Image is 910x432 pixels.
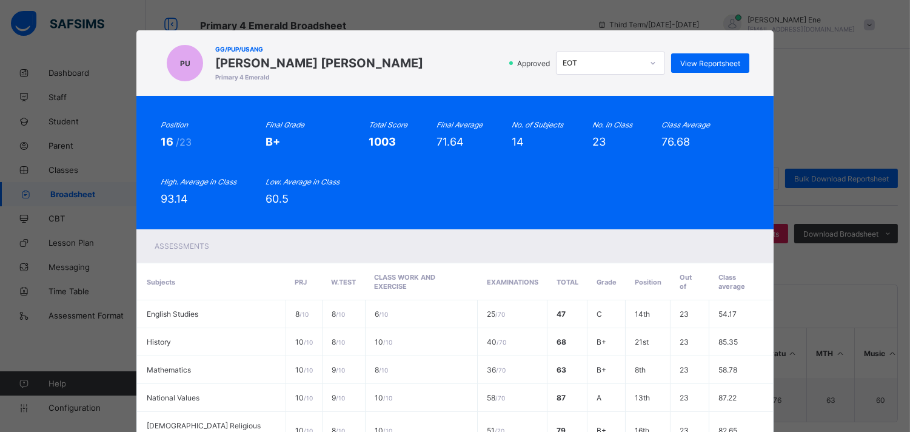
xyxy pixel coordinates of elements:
span: 8 [295,309,309,319]
span: Out of [680,273,692,291]
i: Final Grade [266,120,304,129]
span: Mathematics [147,365,191,374]
span: 25 [487,309,505,319]
span: 10 [375,337,392,346]
span: 76.68 [661,135,690,148]
span: / 70 [495,394,505,402]
span: 36 [487,365,506,374]
span: 14th [635,309,650,319]
span: B+ [597,365,606,374]
span: 8th [635,365,646,374]
span: 10 [295,365,313,374]
span: 47 [557,309,566,319]
span: 13th [635,393,650,402]
span: GG/PUP/USANG [215,46,423,53]
span: 10 [295,337,313,346]
span: English Studies [147,309,198,319]
span: / 10 [383,394,392,402]
span: 1003 [369,135,396,148]
span: 23 [680,309,689,319]
span: 23 [592,135,606,148]
span: 63 [557,365,566,374]
span: 9 [332,365,345,374]
span: 6 [375,309,388,319]
span: National Values [147,393,199,402]
span: 68 [557,337,566,346]
span: A [597,393,601,402]
span: EXAMINATIONS [487,278,538,286]
span: 71.64 [437,135,464,148]
span: / 10 [299,311,309,318]
span: 14 [512,135,524,148]
span: 87 [557,393,566,402]
span: 9 [332,393,345,402]
span: 23 [680,337,689,346]
span: / 10 [379,366,388,374]
i: Total Score [369,120,407,129]
span: 8 [332,309,345,319]
span: / 70 [496,366,506,374]
span: 8 [375,365,388,374]
span: Class average [718,273,745,291]
i: No. of Subjects [512,120,563,129]
span: 60.5 [266,192,289,205]
span: [PERSON_NAME] [PERSON_NAME] [215,56,423,70]
span: 87.22 [718,393,737,402]
i: Low. Average in Class [266,177,340,186]
span: PU [180,59,190,68]
span: Assessments [155,241,209,251]
span: 10 [295,393,313,402]
span: 93.14 [161,192,188,205]
span: Position [635,278,661,286]
span: / 10 [336,366,345,374]
span: / 10 [304,366,313,374]
span: PRJ [295,278,307,286]
span: 23 [680,393,689,402]
i: No. in Class [592,120,632,129]
span: 54.17 [718,309,737,319]
span: CLASS WORK AND EXERCISE [374,273,435,291]
span: 8 [332,337,345,346]
span: 58 [487,393,505,402]
span: 21st [635,337,649,346]
div: EOT [563,59,643,68]
span: / 10 [336,339,345,346]
span: / 10 [379,311,388,318]
span: 16 [161,135,176,148]
span: / 70 [497,339,506,346]
span: Total [557,278,578,286]
span: 85.35 [718,337,738,346]
span: 58.78 [718,365,737,374]
span: / 70 [495,311,505,318]
span: / 10 [304,394,313,402]
span: Approved [516,59,554,68]
span: / 10 [336,394,345,402]
span: 40 [487,337,506,346]
span: 10 [375,393,392,402]
span: /23 [176,136,192,148]
i: Position [161,120,188,129]
i: Final Average [437,120,483,129]
span: / 10 [336,311,345,318]
span: / 10 [383,339,392,346]
span: View Reportsheet [680,59,740,68]
span: Subjects [147,278,175,286]
span: 23 [680,365,689,374]
span: B+ [597,337,606,346]
span: C [597,309,602,319]
span: History [147,337,171,346]
span: Grade [597,278,617,286]
span: / 10 [304,339,313,346]
span: Primary 4 Emerald [215,73,423,81]
span: B+ [266,135,280,148]
span: W.TEST [331,278,356,286]
i: High. Average in Class [161,177,236,186]
i: Class Average [661,120,710,129]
